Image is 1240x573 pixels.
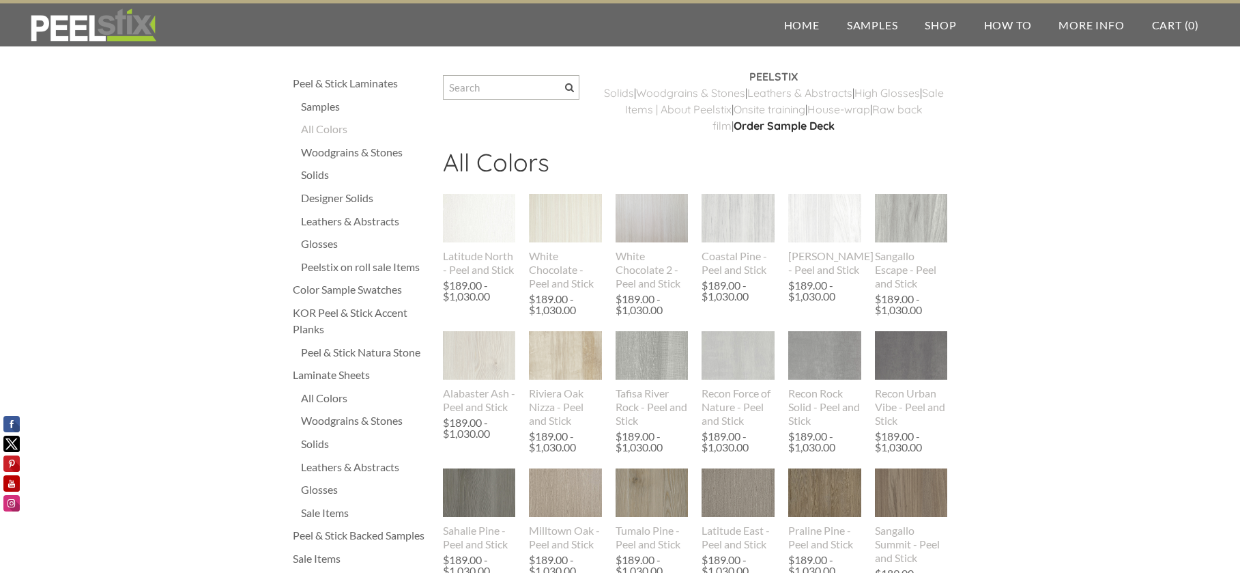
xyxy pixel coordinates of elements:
[833,3,912,46] a: Samples
[616,294,685,316] div: $189.00 - $1,030.00
[565,83,574,92] span: Search
[301,167,429,183] a: Solids
[788,469,861,550] a: Praline Pine - Peel and Stick
[293,367,429,383] div: Laminate Sheets
[529,249,602,290] div: White Chocolate - Peel and Stick
[443,524,516,551] div: Sahalie Pine - Peel and Stick
[301,144,429,160] a: Woodgrains & Stones
[301,98,429,115] a: Samples
[443,310,516,402] img: s832171791223022656_p842_i1_w738.png
[443,331,516,413] a: Alabaster Ash - Peel and Stick
[301,505,429,521] div: Sale Items
[875,469,948,564] a: Sangallo Summit - Peel and Stick
[875,524,948,565] div: Sangallo Summit - Peel and Stick
[616,431,685,453] div: $189.00 - $1,030.00
[301,413,429,429] a: Woodgrains & Stones
[616,524,689,551] div: Tumalo Pine - Peel and Stick
[301,459,429,475] a: Leathers & Abstracts
[616,446,689,540] img: s832171791223022656_p767_i6_w640.jpeg
[529,194,602,290] a: White Chocolate - Peel and Stick
[529,331,602,380] img: s832171791223022656_p691_i2_w640.jpeg
[734,102,805,116] a: Onsite training
[301,344,429,361] a: Peel & Stick Natura Stone
[702,280,771,302] div: $189.00 - $1,030.00
[702,431,771,453] div: $189.00 - $1,030.00
[702,469,775,517] img: s832171791223022656_p580_i1_w400.jpeg
[301,481,429,498] div: Glosses
[747,86,847,100] a: Leathers & Abstract
[529,387,602,428] div: Riviera Oak Nizza - Peel and Stick
[529,524,602,551] div: Milltown Oak - Peel and Stick
[301,213,429,229] a: Leathers & Abstracts
[702,316,775,395] img: s832171791223022656_p895_i1_w1536.jpeg
[600,68,948,148] div: | | | | | | | |
[788,331,861,427] a: Recon Rock Solid - Peel and Stick
[443,75,579,100] input: Search
[443,249,516,277] div: Latitude North - Peel and Stick
[788,431,858,453] div: $189.00 - $1,030.00
[293,281,429,298] a: Color Sample Swatches
[788,280,858,302] div: $189.00 - $1,030.00
[443,387,516,414] div: Alabaster Ash - Peel and Stick
[293,75,429,92] a: Peel & Stick Laminates
[911,3,970,46] a: Shop
[847,86,852,100] a: s
[1138,3,1213,46] a: Cart (0)
[875,249,948,290] div: Sangallo Escape - Peel and Stick
[443,446,516,540] img: s832171791223022656_p763_i2_w640.jpeg
[529,194,602,242] img: s832171791223022656_p588_i1_w400.jpeg
[1045,3,1138,46] a: More Info
[788,169,861,268] img: s832171791223022656_p841_i1_w690.png
[443,417,513,439] div: $189.00 - $1,030.00
[749,70,798,83] strong: PEELSTIX
[615,331,689,380] img: s832171791223022656_p644_i1_w307.jpeg
[875,317,948,395] img: s832171791223022656_p893_i1_w1536.jpeg
[301,436,429,452] a: Solids
[788,249,861,277] div: [PERSON_NAME] - Peel and Stick
[875,446,948,540] img: s832171791223022656_p782_i1_w640.jpeg
[1188,18,1195,31] span: 0
[604,86,634,100] a: ​Solids
[301,121,429,137] a: All Colors
[529,469,602,550] a: Milltown Oak - Peel and Stick
[293,527,429,544] a: Peel & Stick Backed Samples
[616,469,689,550] a: Tumalo Pine - Peel and Stick
[529,331,602,427] a: Riviera Oak Nizza - Peel and Stick
[301,190,429,206] a: Designer Solids
[788,469,861,517] img: s832171791223022656_p484_i1_w400.jpeg
[529,469,602,517] img: s832171791223022656_p482_i1_w400.jpeg
[734,119,835,132] a: Order Sample Deck
[443,194,516,276] a: Latitude North - Peel and Stick
[616,249,689,290] div: White Chocolate 2 - Peel and Stick
[293,550,429,567] a: Sale Items
[301,236,429,252] a: Glosses
[616,171,689,266] img: s832171791223022656_p793_i1_w640.jpeg
[875,331,948,427] a: Recon Urban Vibe - Peel and Stick
[970,3,1046,46] a: How To
[301,390,429,406] a: All Colors
[293,305,429,337] a: KOR Peel & Stick Accent Planks
[702,469,775,550] a: Latitude East - Peel and Stick
[443,469,516,550] a: Sahalie Pine - Peel and Stick
[788,387,861,428] div: Recon Rock Solid - Peel and Stick
[702,194,775,276] a: Coastal Pine - Peel and Stick
[702,524,775,551] div: Latitude East - Peel and Stick
[875,171,948,266] img: s832171791223022656_p779_i1_w640.jpeg
[788,194,861,276] a: [PERSON_NAME] - Peel and Stick
[740,86,745,100] a: s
